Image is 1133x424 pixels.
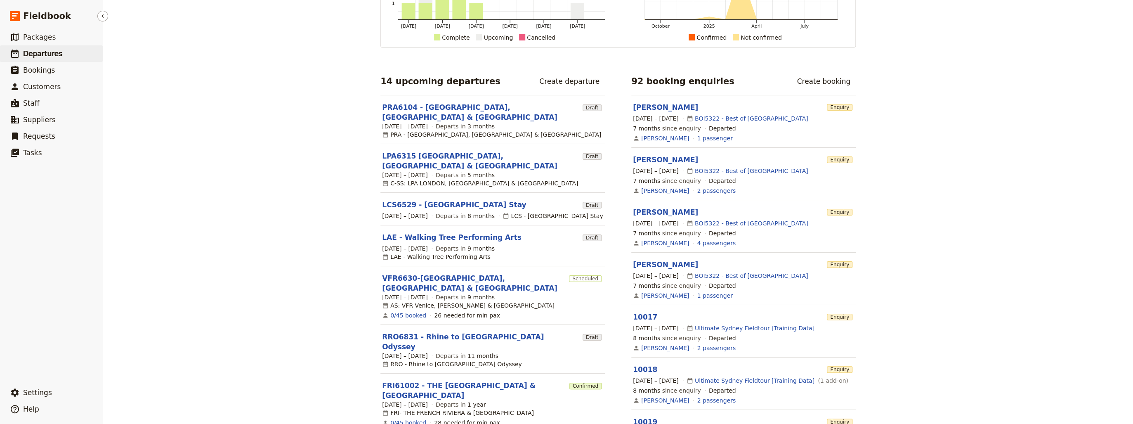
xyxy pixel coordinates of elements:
div: Departed [709,177,736,185]
button: Hide menu [97,11,108,21]
span: Departs in [436,212,495,220]
span: 7 months [633,125,660,132]
a: [PERSON_NAME] [641,344,689,352]
a: FRI61002 - THE [GEOGRAPHIC_DATA] & [GEOGRAPHIC_DATA] [382,381,566,400]
span: Confirmed [569,383,602,389]
span: Packages [23,33,56,41]
div: C-SS: LPA LONDON, [GEOGRAPHIC_DATA] & [GEOGRAPHIC_DATA] [382,179,578,187]
span: 7 months [633,282,660,289]
span: Suppliers [23,116,56,124]
span: since enquiry [633,334,701,342]
tspan: April [751,24,762,29]
tspan: July [800,24,809,29]
span: Departures [23,50,62,58]
a: Create departure [534,74,605,88]
a: PRA6104 - [GEOGRAPHIC_DATA], [GEOGRAPHIC_DATA] & [GEOGRAPHIC_DATA] [382,102,579,122]
span: [DATE] – [DATE] [382,293,428,301]
a: View the passengers for this booking [697,187,736,195]
span: 1 year [467,401,486,408]
tspan: [DATE] [570,24,585,29]
span: Staff [23,99,40,107]
tspan: 2025 [703,24,715,29]
h2: 92 booking enquiries [631,75,734,88]
a: BOI5322 - Best of [GEOGRAPHIC_DATA] [695,219,808,227]
a: View the passengers for this booking [697,344,736,352]
div: Departed [709,282,736,290]
div: Not confirmed [741,33,782,43]
span: [DATE] – [DATE] [382,400,428,409]
span: 9 months [467,294,495,301]
div: Confirmed [696,33,727,43]
a: [PERSON_NAME] [633,156,698,164]
span: Departs in [436,400,486,409]
span: [DATE] – [DATE] [633,219,679,227]
a: Create booking [791,74,856,88]
span: Enquiry [827,366,852,373]
span: Draft [583,202,602,208]
span: 3 months [467,123,495,130]
span: Enquiry [827,314,852,320]
span: [DATE] – [DATE] [382,171,428,179]
span: 8 months [467,213,495,219]
div: AS: VFR Venice, [PERSON_NAME] & [GEOGRAPHIC_DATA] [382,301,555,310]
a: [PERSON_NAME] [641,239,689,247]
div: Departed [709,334,736,342]
a: [PERSON_NAME] [641,291,689,300]
span: Tasks [23,149,42,157]
span: since enquiry [633,229,701,237]
span: Enquiry [827,156,852,163]
a: BOI5322 - Best of [GEOGRAPHIC_DATA] [695,167,808,175]
div: 26 needed for min pax [434,311,500,320]
span: [DATE] – [DATE] [382,122,428,130]
a: [PERSON_NAME] [641,396,689,405]
div: Departed [709,229,736,237]
a: View the bookings for this departure [390,311,426,320]
a: View the passengers for this booking [697,239,736,247]
tspan: 1 [392,1,395,6]
a: [PERSON_NAME] [641,187,689,195]
span: Fieldbook [23,10,71,22]
span: [DATE] – [DATE] [633,324,679,332]
div: RRO - Rhine to [GEOGRAPHIC_DATA] Odyssey [382,360,522,368]
a: View the passengers for this booking [697,396,736,405]
span: ( 1 add-on ) [816,377,848,385]
a: RRO6831 - Rhine to [GEOGRAPHIC_DATA] Odyssey [382,332,579,352]
span: Departs in [436,352,498,360]
span: Scheduled [569,275,602,282]
a: LAE - Walking Tree Performing Arts [382,232,522,242]
a: LPA6315 [GEOGRAPHIC_DATA], [GEOGRAPHIC_DATA] & [GEOGRAPHIC_DATA] [382,151,579,171]
a: BOI5322 - Best of [GEOGRAPHIC_DATA] [695,272,808,280]
a: [PERSON_NAME] [633,103,698,111]
tspan: [DATE] [469,24,484,29]
span: 8 months [633,387,660,394]
a: BOI5322 - Best of [GEOGRAPHIC_DATA] [695,114,808,123]
a: [PERSON_NAME] [641,134,689,142]
span: [DATE] – [DATE] [382,244,428,253]
a: [PERSON_NAME] [633,261,698,269]
h2: 14 upcoming departures [380,75,500,88]
div: FRI- THE FRENCH RIVIERA & [GEOGRAPHIC_DATA] [382,409,534,417]
div: PRA - [GEOGRAPHIC_DATA], [GEOGRAPHIC_DATA] & [GEOGRAPHIC_DATA] [382,130,601,139]
span: Draft [583,104,602,111]
div: Cancelled [527,33,555,43]
tspan: [DATE] [502,24,517,29]
span: Departs in [436,171,495,179]
a: View the passengers for this booking [697,134,733,142]
span: [DATE] – [DATE] [633,377,679,385]
div: Departed [709,386,736,395]
a: LCS6529 - [GEOGRAPHIC_DATA] Stay [382,200,526,210]
span: Enquiry [827,209,852,216]
a: Ultimate Sydney Fieldtour [Training Data] [695,324,814,332]
a: 10017 [633,313,657,321]
span: 7 months [633,178,660,184]
a: Ultimate Sydney Fieldtour [Training Data] [695,377,814,385]
span: Departs in [436,293,495,301]
tspan: [DATE] [435,24,450,29]
a: VFR6630-[GEOGRAPHIC_DATA], [GEOGRAPHIC_DATA] & [GEOGRAPHIC_DATA] [382,273,566,293]
span: Draft [583,153,602,160]
span: Enquiry [827,104,852,111]
span: 11 months [467,353,498,359]
span: since enquiry [633,386,701,395]
span: Help [23,405,39,413]
span: since enquiry [633,282,701,290]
